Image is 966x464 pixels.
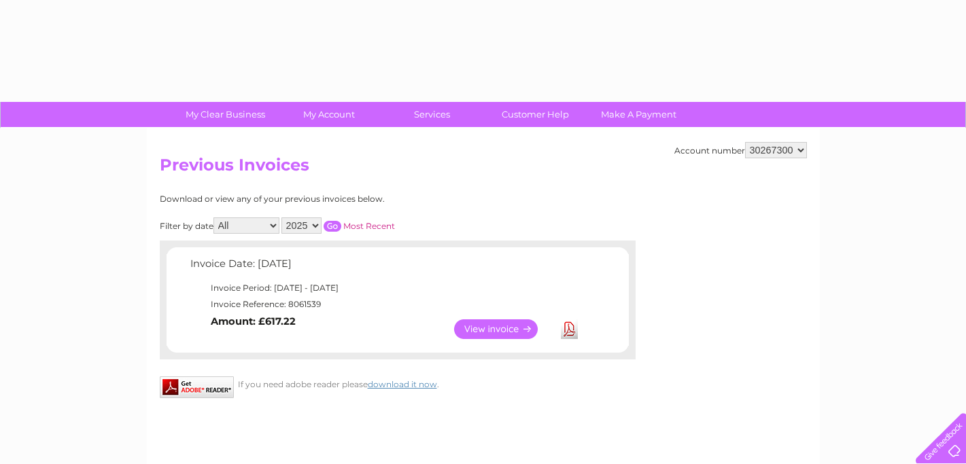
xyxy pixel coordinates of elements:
a: My Clear Business [169,102,281,127]
div: If you need adobe reader please . [160,376,636,389]
a: View [454,319,554,339]
td: Invoice Date: [DATE] [187,255,585,280]
a: My Account [273,102,385,127]
a: Customer Help [479,102,591,127]
div: Download or view any of your previous invoices below. [160,194,517,204]
a: Make A Payment [583,102,695,127]
h2: Previous Invoices [160,156,807,181]
b: Amount: £617.22 [211,315,296,327]
td: Invoice Reference: 8061539 [187,296,585,313]
div: Filter by date [160,217,517,234]
a: Download [561,319,578,339]
td: Invoice Period: [DATE] - [DATE] [187,280,585,296]
a: Most Recent [343,221,395,231]
div: Account number [674,142,807,158]
a: download it now [368,379,437,389]
a: Services [376,102,488,127]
